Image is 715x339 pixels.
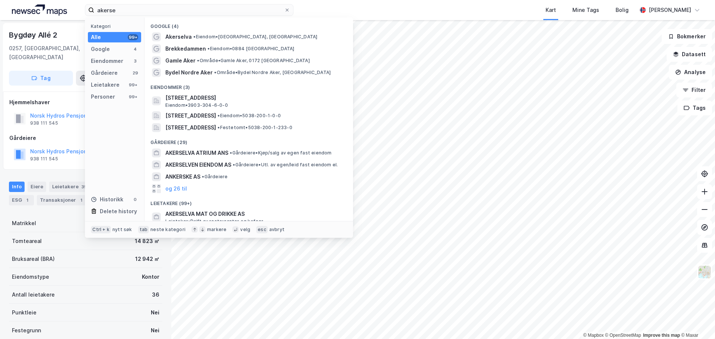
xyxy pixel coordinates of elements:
[233,162,235,167] span: •
[151,326,159,335] div: Nei
[165,123,216,132] span: [STREET_ADDRESS]
[240,227,250,233] div: velg
[165,172,200,181] span: ANKERSKE AS
[144,17,353,31] div: Google (4)
[100,207,137,216] div: Delete history
[193,34,317,40] span: Eiendom • [GEOGRAPHIC_DATA], [GEOGRAPHIC_DATA]
[165,56,196,65] span: Gamle Aker
[128,34,138,40] div: 99+
[207,46,210,51] span: •
[37,195,88,205] div: Transaksjoner
[77,196,85,204] div: 1
[669,65,712,80] button: Analyse
[233,162,338,168] span: Gårdeiere • Utl. av egen/leid fast eiendom el.
[165,93,344,102] span: [STREET_ADDRESS]
[30,120,58,126] div: 938 111 545
[193,34,196,39] span: •
[207,227,226,233] div: markere
[12,326,41,335] div: Festegrunn
[49,182,91,192] div: Leietakere
[142,272,159,281] div: Kontor
[165,184,187,193] button: og 26 til
[9,134,162,143] div: Gårdeiere
[165,218,263,224] span: Leietaker • Drift av restauranter og kafeer
[132,58,138,64] div: 3
[678,303,715,339] iframe: Chat Widget
[12,219,36,228] div: Matrikkel
[165,111,216,120] span: [STREET_ADDRESS]
[165,148,228,157] span: AKERSELVA ATRIUM ANS
[91,45,110,54] div: Google
[132,196,138,202] div: 0
[546,6,556,15] div: Kart
[23,196,31,204] div: 1
[9,29,58,41] div: Bygdøy Allé 2
[217,113,220,118] span: •
[112,227,132,233] div: nytt søk
[91,68,118,77] div: Gårdeiere
[9,71,73,86] button: Tag
[217,113,281,119] span: Eiendom • 5038-200-1-0-0
[9,44,106,62] div: 0257, [GEOGRAPHIC_DATA], [GEOGRAPHIC_DATA]
[649,6,691,15] div: [PERSON_NAME]
[135,237,159,246] div: 14 823 ㎡
[128,94,138,100] div: 99+
[202,174,204,179] span: •
[217,125,220,130] span: •
[91,57,123,65] div: Eiendommer
[135,255,159,263] div: 12 942 ㎡
[12,237,42,246] div: Tomteareal
[616,6,629,15] div: Bolig
[144,134,353,147] div: Gårdeiere (29)
[572,6,599,15] div: Mine Tags
[91,226,111,233] div: Ctrl + k
[269,227,285,233] div: avbryt
[197,58,309,64] span: Område • Gamle Aker, 0172 [GEOGRAPHIC_DATA]
[662,29,712,44] button: Bokmerker
[207,46,294,52] span: Eiendom • 0884 [GEOGRAPHIC_DATA]
[132,70,138,76] div: 29
[583,333,604,338] a: Mapbox
[151,308,159,317] div: Nei
[138,226,149,233] div: tab
[12,272,49,281] div: Eiendomstype
[80,183,88,191] div: 35
[165,44,206,53] span: Brekkedammen
[94,4,284,16] input: Søk på adresse, matrikkel, gårdeiere, leietakere eller personer
[30,156,58,162] div: 938 111 545
[214,70,331,76] span: Område • Bydel Nordre Aker, [GEOGRAPHIC_DATA]
[165,210,344,218] span: AKERSELVA MAT OG DRIKKE AS
[91,92,115,101] div: Personer
[677,100,712,115] button: Tags
[91,80,120,89] div: Leietakere
[12,290,55,299] div: Antall leietakere
[676,83,712,97] button: Filter
[12,255,55,263] div: Bruksareal (BRA)
[697,265,712,279] img: Z
[132,46,138,52] div: 4
[152,290,159,299] div: 36
[230,150,232,156] span: •
[165,102,228,108] span: Eiendom • 3903-304-6-0-0
[9,195,34,205] div: ESG
[643,333,680,338] a: Improve this map
[91,23,141,29] div: Kategori
[144,195,353,208] div: Leietakere (99+)
[667,47,712,62] button: Datasett
[165,160,231,169] span: AKERSELVEN EIENDOM AS
[605,333,641,338] a: OpenStreetMap
[91,33,101,42] div: Alle
[202,174,228,180] span: Gårdeiere
[28,182,46,192] div: Eiere
[150,227,185,233] div: neste kategori
[214,70,216,75] span: •
[230,150,331,156] span: Gårdeiere • Kjøp/salg av egen fast eiendom
[217,125,292,131] span: Festetomt • 5038-200-1-233-0
[256,226,268,233] div: esc
[165,32,192,41] span: Akerselva
[9,182,25,192] div: Info
[12,4,67,16] img: logo.a4113a55bc3d86da70a041830d287a7e.svg
[165,68,213,77] span: Bydel Nordre Aker
[128,82,138,88] div: 99+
